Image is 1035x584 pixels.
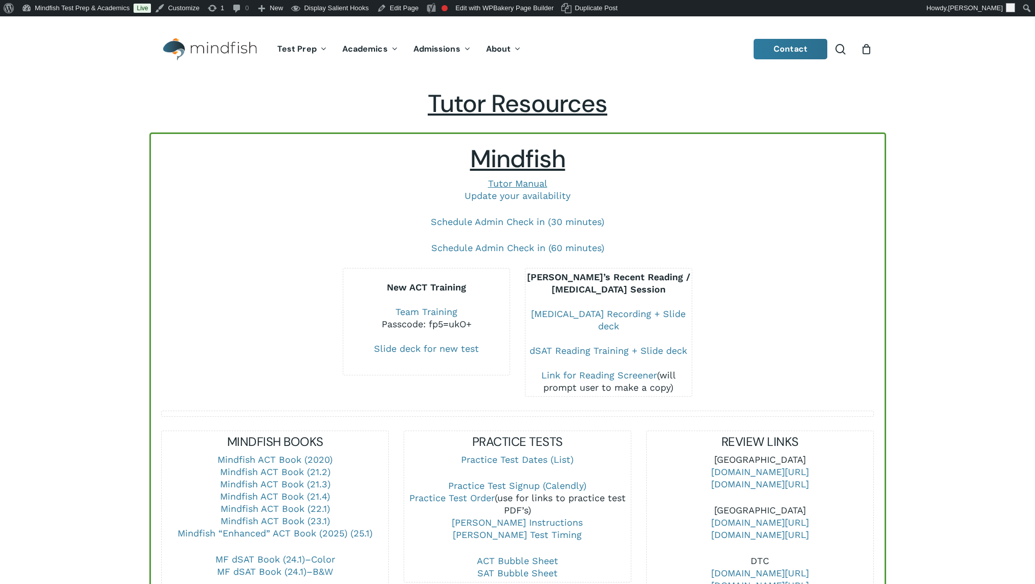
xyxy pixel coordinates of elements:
a: [DOMAIN_NAME][URL] [711,479,809,489]
a: Schedule Admin Check in (30 minutes) [431,216,604,227]
a: Admissions [406,45,478,54]
b: [PERSON_NAME]’s Recent Reading / [MEDICAL_DATA] Session [527,272,690,295]
span: [PERSON_NAME] [948,4,1003,12]
a: [DOMAIN_NAME][URL] [711,568,809,578]
span: Mindfish [470,143,565,175]
a: dSAT Reading Training + Slide deck [530,345,687,356]
a: [DOMAIN_NAME][URL] [711,466,809,477]
a: Mindfish “Enhanced” ACT Book (2025) (25.1) [178,528,372,538]
a: MF dSAT Book (24.1)–Color [215,554,335,565]
span: Academics [342,43,388,54]
div: Focus keyphrase not set [442,5,448,11]
a: Slide deck for new test [374,343,479,354]
a: Mindfish ACT Book (21.2) [220,466,331,477]
a: Practice Test Dates (List) [461,454,574,465]
a: [PERSON_NAME] Test Timing [453,529,582,540]
a: Practice Test Signup (Calendly) [448,480,586,491]
a: About [478,45,529,54]
a: [MEDICAL_DATA] Recording + Slide deck [531,308,686,331]
b: New ACT Training [387,282,466,293]
div: (will prompt user to make a copy) [525,369,692,394]
a: SAT Bubble Sheet [477,568,558,578]
a: Mindfish ACT Book (23.1) [221,515,330,526]
a: Mindfish ACT Book (22.1) [221,503,330,514]
a: Contact [754,39,827,59]
div: Passcode: fp5=ukO+ [343,318,510,330]
span: Admissions [413,43,460,54]
h5: REVIEW LINKS [647,434,873,450]
span: About [486,43,511,54]
h5: MINDFISH BOOKS [162,434,388,450]
span: Tutor Resources [428,87,607,120]
p: (use for links to practice test PDF’s) [404,480,631,555]
a: Mindfish ACT Book (21.3) [220,479,331,489]
a: Schedule Admin Check in (60 minutes) [431,242,604,253]
a: Tutor Manual [488,178,547,189]
a: Link for Reading Screener [541,370,657,380]
a: Live [134,4,151,13]
a: Academics [335,45,406,54]
span: Contact [774,43,807,54]
h5: PRACTICE TESTS [404,434,631,450]
a: Cart [861,43,872,55]
span: Test Prep [277,43,317,54]
a: Mindfish ACT Book (2020) [217,454,333,465]
a: Mindfish ACT Book (21.4) [220,491,330,502]
a: [PERSON_NAME] Instructions [452,517,583,528]
p: [GEOGRAPHIC_DATA] [647,454,873,504]
a: ACT Bubble Sheet [477,555,558,566]
a: Team Training [395,306,457,317]
nav: Main Menu [270,30,528,69]
a: Practice Test Order [409,492,495,503]
a: [DOMAIN_NAME][URL] [711,529,809,540]
a: Test Prep [270,45,335,54]
a: MF dSAT Book (24.1)–B&W [217,566,333,577]
header: Main Menu [149,30,886,69]
p: [GEOGRAPHIC_DATA] [647,504,873,555]
a: Update your availability [465,190,570,201]
a: [DOMAIN_NAME][URL] [711,517,809,528]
